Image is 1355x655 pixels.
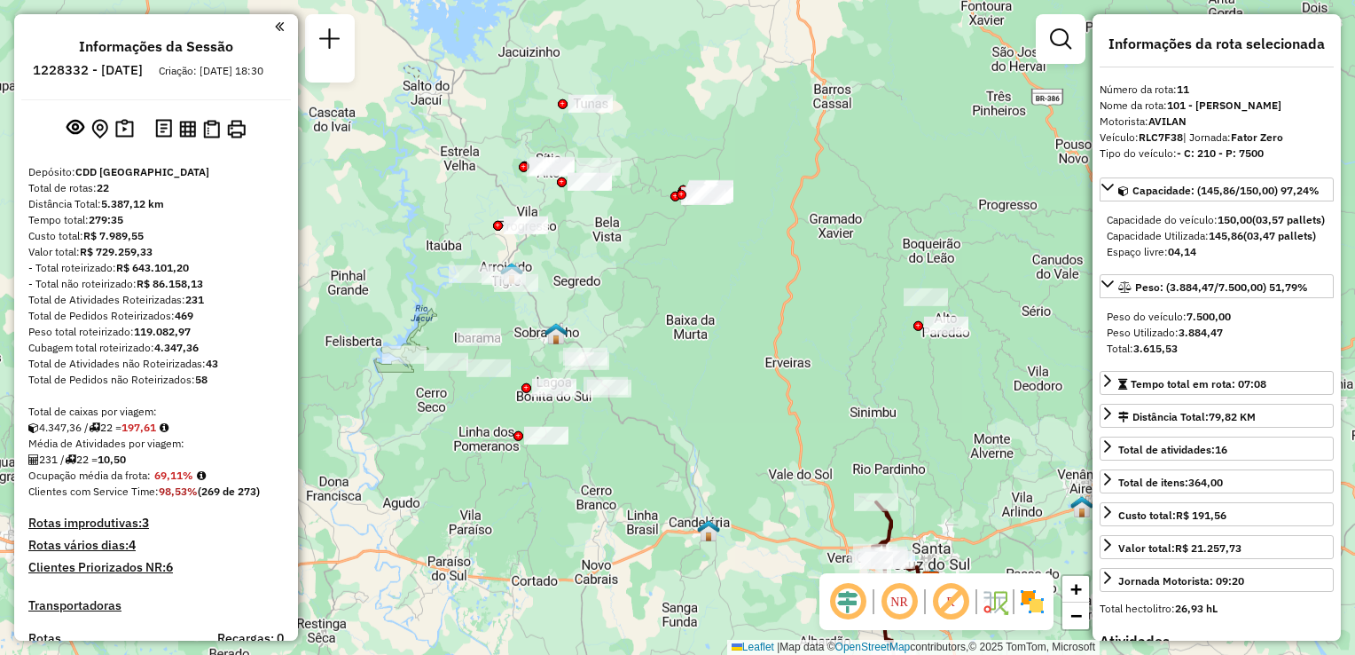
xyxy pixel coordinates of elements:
h4: Recargas: 0 [217,631,284,646]
a: Valor total:R$ 21.257,73 [1100,535,1334,559]
button: Visualizar Romaneio [200,116,223,142]
strong: 26,93 hL [1175,602,1218,615]
div: Peso Utilizado: [1107,325,1327,341]
span: Tempo total em rota: 07:08 [1131,377,1266,391]
div: Atividade não roteirizada - MARCELINO LAURO BERN [524,427,568,445]
div: Depósito: [28,164,284,180]
button: Logs desbloquear sessão [152,115,176,143]
strong: 43 [206,357,218,370]
div: Atividade não roteirizada - LILIANE DA ROSA DE MORAES [685,185,730,203]
a: Exibir filtros [1043,21,1078,57]
span: Ocultar NR [878,580,920,623]
span: 79,82 KM [1209,410,1256,423]
a: OpenStreetMap [835,641,911,653]
div: Cubagem total roteirizado: [28,340,284,356]
div: Capacidade do veículo: [1107,212,1327,228]
a: Nova sessão e pesquisa [312,21,348,61]
strong: Fator Zero [1231,130,1283,144]
img: Sobradinho [544,322,568,345]
a: Total de itens:364,00 [1100,470,1334,493]
div: Atividade não roteirizada - MINIMERCADO SIMAO RE [587,380,631,398]
strong: 4.347,36 [154,341,199,354]
strong: - C: 210 - P: 7500 [1177,146,1264,160]
a: Zoom out [1062,603,1089,629]
div: Valor total: [28,244,284,260]
a: Leaflet [732,641,774,653]
strong: 3.884,47 [1179,326,1223,339]
h4: Atividades [1100,633,1334,650]
img: Fluxo de ruas [981,588,1009,616]
strong: 11 [1177,83,1189,96]
span: Ocupação média da frota: [28,469,151,482]
div: Distância Total: [28,196,284,212]
div: Total de rotas: [28,180,284,196]
div: Valor total: [1118,541,1241,556]
div: Atividade não roteirizada - DIONE FERNANDO DOS S [494,274,538,292]
strong: 364,00 [1188,476,1223,489]
strong: 58 [195,373,208,386]
h4: Rotas improdutivas: [28,516,284,531]
a: Total de atividades:16 [1100,437,1334,461]
div: 231 / 22 = [28,452,284,468]
div: Atividade não roteirizada - CASA DE CARNES SERRA [563,348,607,366]
strong: 69,11% [154,469,193,482]
div: Atividade não roteirizada - GABRIEL SPENGLER [689,180,733,198]
button: Painel de Sugestão [112,115,137,143]
a: Peso: (3.884,47/7.500,00) 51,79% [1100,274,1334,298]
strong: 04,14 [1168,245,1196,258]
div: Peso: (3.884,47/7.500,00) 51,79% [1100,302,1334,364]
div: Total de Pedidos não Roteirizados: [28,372,284,388]
div: Nome da rota: [1100,98,1334,114]
div: Atividade não roteirizada - ERI LOPES DE LIMA [689,185,733,202]
i: Total de Atividades [28,454,39,465]
h6: 1228332 - [DATE] [33,62,143,78]
div: Jornada Motorista: 09:20 [1118,573,1244,589]
strong: 4 [129,537,136,553]
div: Atividade não roteirizada - NEI BRIZOLA DE CASRO [530,157,575,175]
div: Tipo do veículo: [1100,146,1334,162]
div: Espaço livre: [1107,244,1327,260]
strong: R$ 191,56 [1176,509,1226,522]
strong: 3 [142,515,149,531]
span: Ocultar deslocamento [826,580,869,623]
strong: AVILAN [1148,114,1187,128]
strong: (03,47 pallets) [1243,229,1316,242]
a: Distância Total:79,82 KM [1100,404,1334,428]
div: Número da rota: [1100,82,1334,98]
div: Atividade não roteirizada - ROSANE BECHERT [904,288,948,306]
strong: 16 [1215,443,1227,456]
span: Peso: (3.884,47/7.500,00) 51,79% [1135,280,1308,294]
img: Arroio do Tigre [500,262,523,285]
span: | [777,641,779,653]
div: Custo total: [28,228,284,244]
a: Jornada Motorista: 09:20 [1100,568,1334,592]
div: Total de Atividades não Roteirizadas: [28,356,284,372]
div: Atividade não roteirizada - Diane torrel [687,184,732,201]
a: Rotas [28,631,61,646]
div: Custo total: [1118,508,1226,524]
strong: R$ 21.257,73 [1175,541,1241,555]
div: Tempo total: [28,212,284,228]
div: Atividade não roteirizada - RODRIGO BERNARDI 039 [584,377,628,395]
strong: 469 [175,309,193,322]
div: Atividade não roteirizada - MINE MERCADO BUENO [466,359,511,377]
strong: 3.615,53 [1133,342,1178,355]
h4: Transportadoras [28,598,284,613]
div: Capacidade Utilizada: [1107,228,1327,244]
div: Atividade não roteirizada - JUSSARA APARECIDA TA [686,186,731,204]
div: - Total não roteirizado: [28,276,284,292]
div: Capacidade: (145,86/150,00) 97,24% [1100,205,1334,267]
strong: 119.082,97 [134,325,191,338]
div: 4.347,36 / 22 = [28,420,284,436]
strong: 22 [97,181,109,194]
strong: 6 [166,559,173,575]
div: Atividade não roteirizada - LANCHERIA GLANZEL [457,328,501,346]
strong: 145,86 [1209,229,1243,242]
button: Visualizar relatório de Roteirização [176,116,200,140]
div: Atividade não roteirizada - GINASIO SITIO ALTO [527,159,571,177]
span: Clientes com Service Time: [28,485,159,498]
div: Atividade não roteirizada - SIRLEI LANCHES [568,173,612,191]
div: Atividade não roteirizada - EDACIR M. GRASEL e C [924,317,968,335]
h4: Informações da rota selecionada [1100,36,1334,52]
